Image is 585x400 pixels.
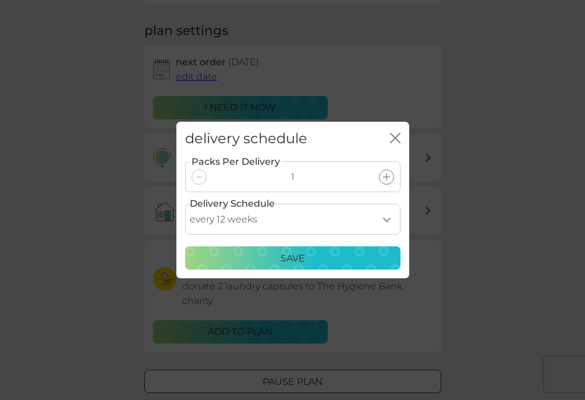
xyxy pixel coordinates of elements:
[190,196,275,211] label: Delivery Schedule
[185,246,400,270] button: Save
[291,169,295,185] p: 1
[185,130,307,147] h2: delivery schedule
[281,251,305,266] p: Save
[390,133,400,145] button: close
[190,154,281,169] label: Packs Per Delivery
